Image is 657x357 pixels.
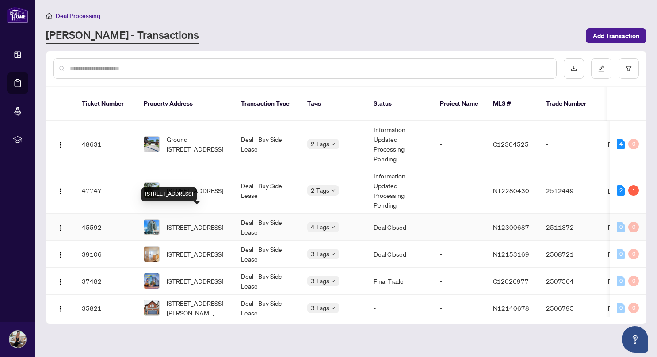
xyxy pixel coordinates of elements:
td: - [433,167,486,214]
span: [STREET_ADDRESS] [167,186,223,195]
button: Logo [53,247,68,261]
span: 3 Tags [311,303,329,313]
span: down [331,225,336,229]
span: down [331,252,336,256]
td: Information Updated - Processing Pending [367,121,433,167]
img: thumbnail-img [144,183,159,198]
button: Logo [53,137,68,151]
span: N12140678 [493,304,529,312]
button: Logo [53,183,68,197]
span: 3 Tags [311,249,329,259]
span: Deal Processing [56,12,100,20]
td: 2507564 [539,268,601,295]
th: Ticket Number [75,87,137,121]
td: Deal - Buy Side Lease [234,121,300,167]
button: Logo [53,220,68,234]
td: Final Trade [367,268,433,295]
span: [STREET_ADDRESS] [167,222,223,232]
span: 3 Tags [311,276,329,286]
span: 4 Tags [311,222,329,232]
td: Information Updated - Processing Pending [367,167,433,214]
th: Transaction Type [234,87,300,121]
div: 0 [628,303,639,313]
img: Logo [57,278,64,285]
th: MLS # [486,87,539,121]
th: Property Address [137,87,234,121]
button: Add Transaction [586,28,646,43]
td: - [433,121,486,167]
div: 0 [617,303,625,313]
button: Open asap [622,326,648,353]
div: 0 [628,249,639,259]
img: thumbnail-img [144,247,159,262]
button: filter [619,58,639,79]
img: Logo [57,224,64,232]
th: Project Name [433,87,486,121]
td: Deal Closed [367,214,433,241]
span: C12026977 [493,277,529,285]
div: 0 [617,222,625,232]
td: - [433,214,486,241]
td: Deal Closed [367,241,433,268]
img: Profile Icon [9,331,26,348]
img: thumbnail-img [144,137,159,152]
span: edit [598,65,604,72]
td: Deal - Buy Side Lease [234,241,300,268]
span: down [331,279,336,283]
td: Deal - Buy Side Lease [234,214,300,241]
span: down [331,306,336,310]
th: Tags [300,87,367,121]
td: - [433,241,486,268]
span: Ground-[STREET_ADDRESS] [167,134,227,154]
img: Logo [57,141,64,148]
div: 0 [628,139,639,149]
td: 2506795 [539,295,601,322]
img: Logo [57,251,64,258]
span: 2 Tags [311,185,329,195]
span: home [46,13,52,19]
div: 1 [628,185,639,196]
span: download [571,65,577,72]
td: 2512449 [539,167,601,214]
th: Trade Number [539,87,601,121]
td: Deal - Buy Side Lease [234,295,300,322]
td: Deal - Buy Side Lease [234,167,300,214]
td: Deal - Buy Side Lease [234,268,300,295]
span: Add Transaction [593,29,639,43]
img: thumbnail-img [144,300,159,315]
span: down [331,188,336,193]
span: down [331,142,336,146]
div: 0 [628,276,639,286]
button: download [564,58,584,79]
a: [PERSON_NAME] - Transactions [46,28,199,44]
td: 35821 [75,295,137,322]
td: 2508721 [539,241,601,268]
div: 2 [617,185,625,196]
td: 48631 [75,121,137,167]
div: 4 [617,139,625,149]
img: Logo [57,305,64,312]
td: 47747 [75,167,137,214]
th: Status [367,87,433,121]
div: 0 [617,276,625,286]
div: 0 [617,249,625,259]
span: [STREET_ADDRESS] [167,249,223,259]
img: logo [7,7,28,23]
img: Logo [57,188,64,195]
td: - [367,295,433,322]
td: 39106 [75,241,137,268]
td: - [539,121,601,167]
div: [STREET_ADDRESS] [141,187,197,201]
span: 2 Tags [311,139,329,149]
button: Logo [53,274,68,288]
span: filter [626,65,632,72]
td: 2511372 [539,214,601,241]
span: N12153169 [493,250,529,258]
span: N12300687 [493,223,529,231]
span: C12304525 [493,140,529,148]
span: [STREET_ADDRESS] [167,276,223,286]
td: 37482 [75,268,137,295]
td: - [433,295,486,322]
div: 0 [628,222,639,232]
td: - [433,268,486,295]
